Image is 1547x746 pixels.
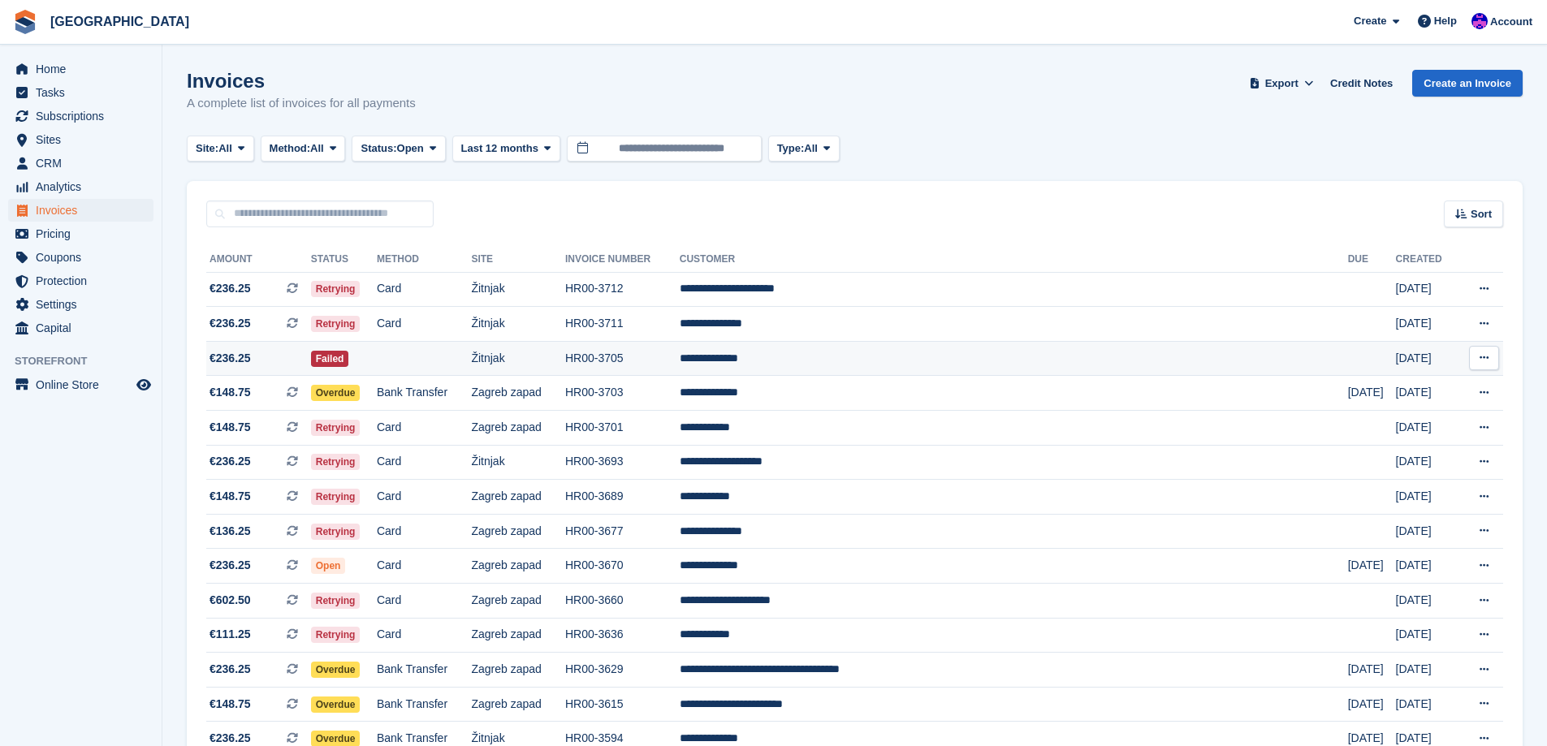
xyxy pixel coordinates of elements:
span: Overdue [311,662,361,678]
span: €236.25 [210,557,251,574]
td: Card [377,307,472,342]
span: €236.25 [210,280,251,297]
th: Customer [680,247,1348,273]
span: €111.25 [210,626,251,643]
td: Card [377,272,472,307]
a: menu [8,199,153,222]
td: HR00-3636 [565,618,680,653]
td: [DATE] [1348,376,1396,411]
td: [DATE] [1396,341,1458,376]
button: Status: Open [352,136,445,162]
td: Zagreb zapad [471,514,565,549]
a: menu [8,246,153,269]
a: Create an Invoice [1412,70,1523,97]
span: Help [1434,13,1457,29]
th: Site [471,247,565,273]
span: Coupons [36,246,133,269]
button: Export [1246,70,1317,97]
span: Overdue [311,385,361,401]
th: Created [1396,247,1458,273]
td: Card [377,514,472,549]
span: €602.50 [210,592,251,609]
th: Invoice Number [565,247,680,273]
span: €148.75 [210,488,251,505]
span: Capital [36,317,133,339]
button: Site: All [187,136,254,162]
span: Retrying [311,524,361,540]
td: [DATE] [1348,687,1396,722]
td: [DATE] [1348,549,1396,584]
span: Open [397,140,424,157]
span: Sort [1471,206,1492,222]
td: Card [377,618,472,653]
td: Card [377,549,472,584]
td: [DATE] [1396,411,1458,446]
a: menu [8,81,153,104]
td: HR00-3712 [565,272,680,307]
span: Retrying [311,593,361,609]
td: Žitnjak [471,272,565,307]
td: [DATE] [1396,307,1458,342]
td: Zagreb zapad [471,687,565,722]
td: Card [377,480,472,515]
td: Card [377,584,472,619]
td: Bank Transfer [377,687,472,722]
span: All [310,140,324,157]
td: HR00-3701 [565,411,680,446]
th: Status [311,247,377,273]
span: €236.25 [210,350,251,367]
span: Retrying [311,420,361,436]
span: Failed [311,351,349,367]
span: €236.25 [210,315,251,332]
span: Analytics [36,175,133,198]
td: Žitnjak [471,307,565,342]
td: [DATE] [1396,618,1458,653]
th: Amount [206,247,311,273]
span: Settings [36,293,133,316]
td: HR00-3615 [565,687,680,722]
td: HR00-3660 [565,584,680,619]
td: [DATE] [1396,480,1458,515]
span: Retrying [311,627,361,643]
img: Ivan Gačić [1471,13,1488,29]
td: Bank Transfer [377,653,472,688]
span: €148.75 [210,696,251,713]
span: €148.75 [210,384,251,401]
td: Zagreb zapad [471,618,565,653]
span: Protection [36,270,133,292]
a: menu [8,152,153,175]
button: Method: All [261,136,346,162]
td: HR00-3705 [565,341,680,376]
span: Retrying [311,489,361,505]
a: menu [8,270,153,292]
td: Zagreb zapad [471,480,565,515]
a: menu [8,293,153,316]
span: €236.25 [210,661,251,678]
span: Create [1354,13,1386,29]
span: €136.25 [210,523,251,540]
td: [DATE] [1396,653,1458,688]
span: All [804,140,818,157]
a: menu [8,128,153,151]
td: [DATE] [1396,584,1458,619]
span: Invoices [36,199,133,222]
a: menu [8,175,153,198]
td: HR00-3703 [565,376,680,411]
td: [DATE] [1396,272,1458,307]
span: Retrying [311,316,361,332]
td: Card [377,445,472,480]
td: [DATE] [1396,549,1458,584]
p: A complete list of invoices for all payments [187,94,416,113]
a: menu [8,105,153,127]
td: HR00-3670 [565,549,680,584]
td: Zagreb zapad [471,411,565,446]
span: Open [311,558,346,574]
a: menu [8,58,153,80]
td: [DATE] [1396,687,1458,722]
span: €236.25 [210,453,251,470]
span: Tasks [36,81,133,104]
span: Status: [361,140,396,157]
span: Pricing [36,222,133,245]
a: [GEOGRAPHIC_DATA] [44,8,196,35]
span: Account [1490,14,1532,30]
